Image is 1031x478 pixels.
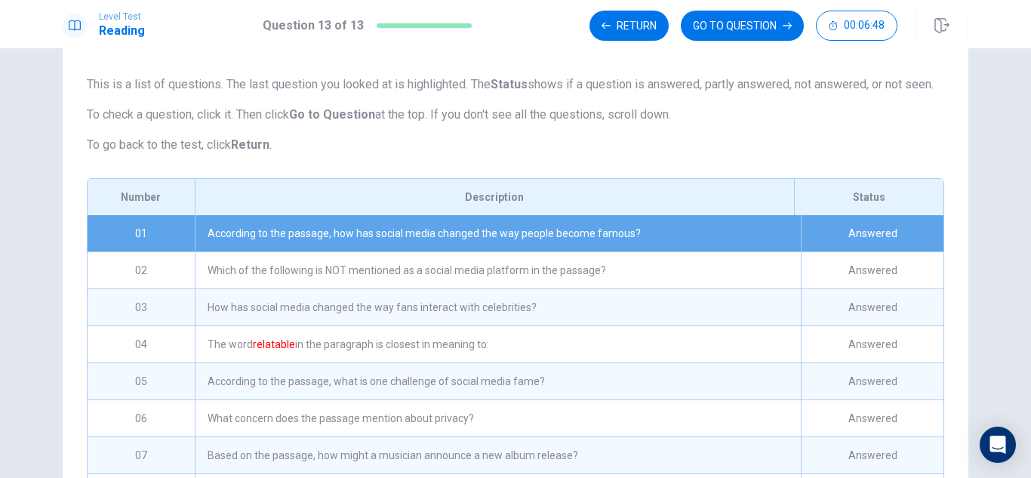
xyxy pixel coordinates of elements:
font: relatable [253,338,295,350]
div: Answered [801,289,943,325]
div: Answered [801,437,943,473]
strong: Status [491,77,528,91]
div: Which of the following is NOT mentioned as a social media platform in the passage? [195,252,801,288]
div: Answered [801,215,943,251]
button: 00:06:48 [816,11,897,41]
div: Open Intercom Messenger [980,427,1016,463]
div: 04 [88,326,195,362]
button: GO TO QUESTION [681,11,804,41]
strong: Return [231,137,269,152]
button: Return [589,11,669,41]
div: 02 [88,252,195,288]
p: This is a list of questions. The last question you looked at is highlighted. The shows if a quest... [87,76,944,94]
div: Number [88,179,195,215]
span: Level Test [99,11,145,22]
div: Status [794,179,943,215]
p: To check a question, click it. Then click at the top. If you don't see all the questions, scroll ... [87,106,944,124]
div: 07 [88,437,195,473]
div: 01 [88,215,195,251]
span: 00:06:48 [844,20,885,32]
h1: Question 13 of 13 [263,17,364,35]
div: Answered [801,400,943,436]
strong: Go to Question [289,107,375,122]
div: 05 [88,363,195,399]
div: According to the passage, how has social media changed the way people become famous? [195,215,801,251]
div: 06 [88,400,195,436]
div: How has social media changed the way fans interact with celebrities? [195,289,801,325]
div: Description [195,179,794,215]
div: According to the passage, what is one challenge of social media fame? [195,363,801,399]
h1: Reading [99,22,145,40]
div: 03 [88,289,195,325]
div: Answered [801,363,943,399]
div: Answered [801,252,943,288]
div: Answered [801,326,943,362]
div: What concern does the passage mention about privacy? [195,400,801,436]
p: To go back to the test, click . [87,136,944,154]
div: The word in the paragraph is closest in meaning to: [195,326,801,362]
div: Based on the passage, how might a musician announce a new album release? [195,437,801,473]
